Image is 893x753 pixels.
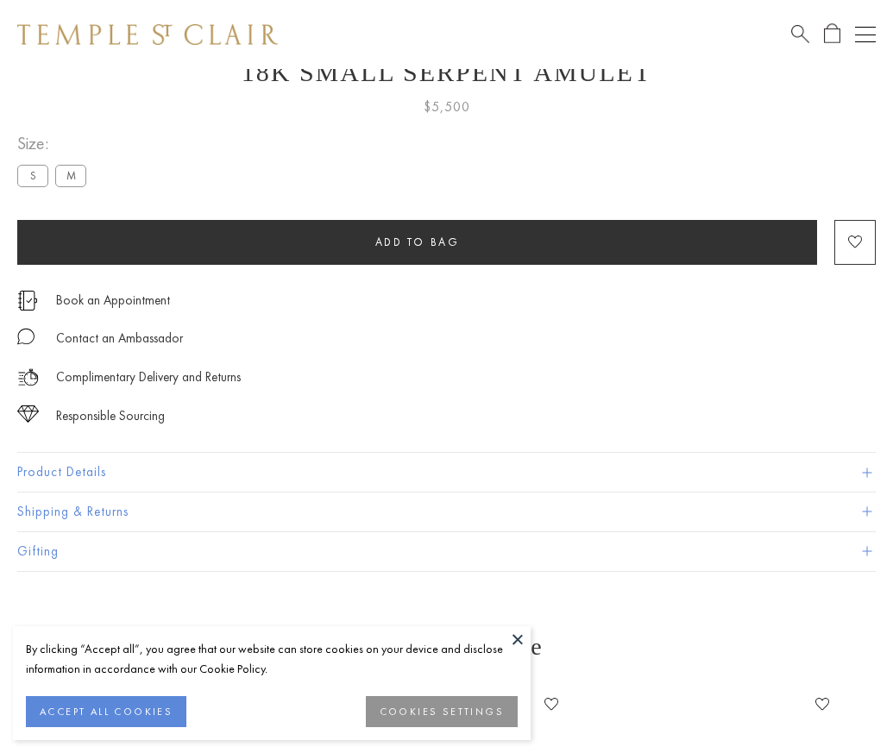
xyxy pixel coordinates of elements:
[791,23,809,45] a: Search
[855,24,876,45] button: Open navigation
[17,532,876,571] button: Gifting
[17,453,876,492] button: Product Details
[55,165,86,186] label: M
[17,58,876,87] h1: 18K Small Serpent Amulet
[366,696,518,727] button: COOKIES SETTINGS
[56,367,241,388] p: Complimentary Delivery and Returns
[17,405,39,423] img: icon_sourcing.svg
[17,129,93,158] span: Size:
[56,291,170,310] a: Book an Appointment
[17,291,38,311] img: icon_appointment.svg
[17,328,35,345] img: MessageIcon-01_2.svg
[17,220,817,265] button: Add to bag
[424,96,470,118] span: $5,500
[26,696,186,727] button: ACCEPT ALL COOKIES
[17,493,876,531] button: Shipping & Returns
[17,24,278,45] img: Temple St. Clair
[824,23,840,45] a: Open Shopping Bag
[56,405,165,427] div: Responsible Sourcing
[56,328,183,349] div: Contact an Ambassador
[375,235,460,249] span: Add to bag
[17,367,39,388] img: icon_delivery.svg
[17,165,48,186] label: S
[26,639,518,679] div: By clicking “Accept all”, you agree that our website can store cookies on your device and disclos...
